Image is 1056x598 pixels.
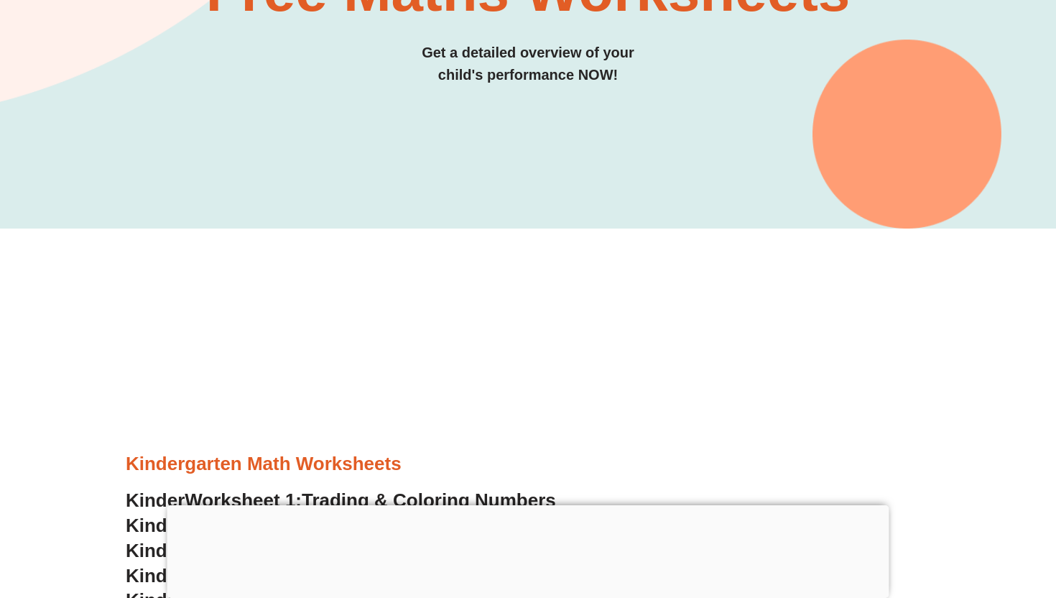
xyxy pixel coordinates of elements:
[126,540,565,561] a: KinderWorksheet 3:Counting&Matching Numbers
[126,250,930,451] iframe: Advertisement
[126,452,930,477] h3: Kindergarten Math Worksheets
[185,489,302,511] span: Worksheet 1:
[302,489,556,511] span: Trading & Coloring Numbers
[126,489,185,511] span: Kinder
[126,565,185,586] span: Kinder
[126,515,547,536] a: KinderWorksheet 2:Writing&Counting Numbers
[167,505,889,594] iframe: Advertisement
[126,515,185,536] span: Kinder
[126,565,557,586] a: KinderWorksheet 4:Counting & Adding Numbers
[53,42,1004,86] h3: Get a detailed overview of your child's performance NOW!
[126,489,556,511] a: KinderWorksheet 1:Trading & Coloring Numbers
[126,540,185,561] span: Kinder
[810,436,1056,598] iframe: Chat Widget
